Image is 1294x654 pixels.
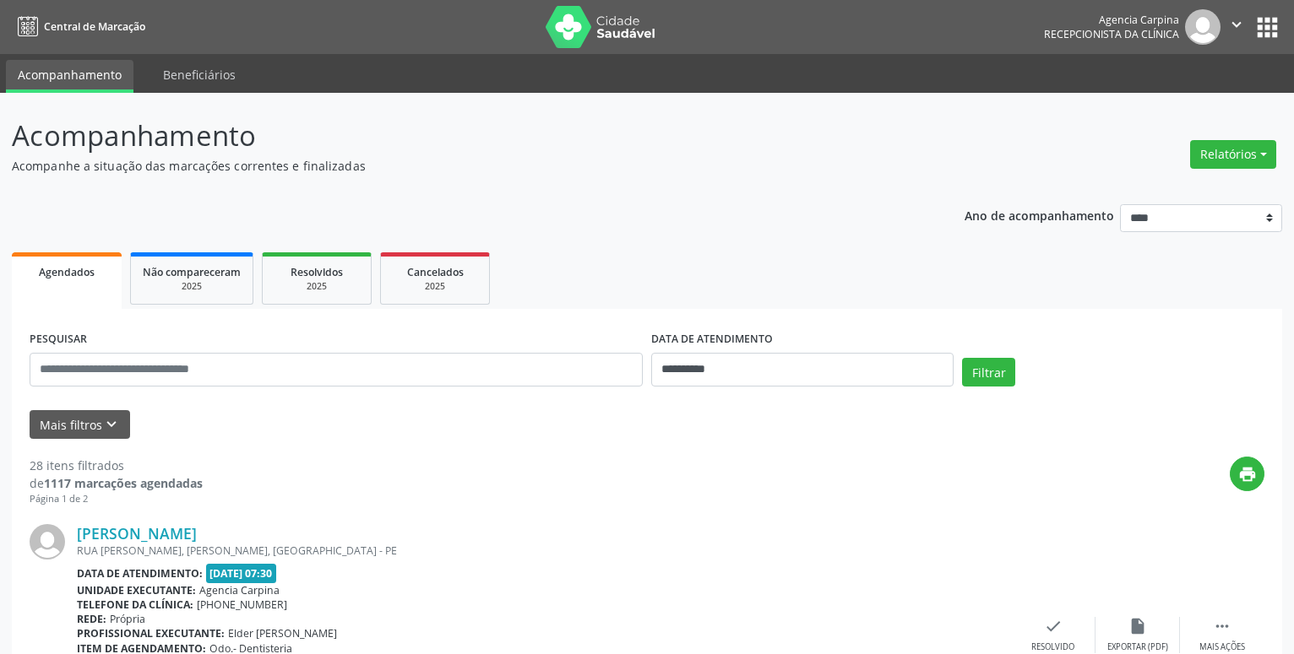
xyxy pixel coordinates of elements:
div: Mais ações [1199,641,1245,653]
span: Agendados [39,265,95,279]
div: 2025 [275,280,359,293]
button: Mais filtroskeyboard_arrow_down [30,410,130,440]
button: Filtrar [962,358,1015,386]
p: Ano de acompanhamento [965,204,1114,225]
b: Profissional executante: [77,626,225,640]
button:  [1221,9,1253,45]
b: Data de atendimento: [77,566,203,581]
i: insert_drive_file [1128,617,1147,635]
span: Elder [PERSON_NAME] [228,626,337,640]
a: Central de Marcação [12,13,145,41]
img: img [30,524,65,559]
strong: 1117 marcações agendadas [44,475,203,491]
i: keyboard_arrow_down [102,415,121,434]
span: Recepcionista da clínica [1044,27,1179,41]
div: de [30,474,203,492]
i: print [1238,465,1257,484]
b: Telefone da clínica: [77,597,193,612]
span: [PHONE_NUMBER] [197,597,287,612]
span: Não compareceram [143,265,241,279]
p: Acompanhamento [12,115,901,157]
div: Exportar (PDF) [1107,641,1168,653]
span: Própria [110,612,145,626]
a: Beneficiários [151,60,247,89]
i: check [1044,617,1063,635]
button: print [1230,457,1264,491]
label: PESQUISAR [30,327,87,353]
span: Cancelados [407,265,464,279]
a: Acompanhamento [6,60,133,93]
a: [PERSON_NAME] [77,524,197,543]
label: DATA DE ATENDIMENTO [651,327,773,353]
span: Resolvidos [291,265,343,279]
div: 2025 [393,280,477,293]
i:  [1213,617,1231,635]
img: img [1185,9,1221,45]
div: Agencia Carpina [1044,13,1179,27]
b: Unidade executante: [77,583,196,597]
span: Agencia Carpina [199,583,280,597]
span: [DATE] 07:30 [206,564,277,583]
div: 2025 [143,280,241,293]
b: Rede: [77,612,106,626]
button: Relatórios [1190,140,1276,169]
p: Acompanhe a situação das marcações correntes e finalizadas [12,157,901,175]
div: Resolvido [1031,641,1074,653]
button: apps [1253,13,1282,42]
div: 28 itens filtrados [30,457,203,474]
i:  [1227,15,1246,34]
span: Central de Marcação [44,19,145,34]
div: Página 1 de 2 [30,492,203,506]
div: RUA [PERSON_NAME], [PERSON_NAME], [GEOGRAPHIC_DATA] - PE [77,543,1011,558]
